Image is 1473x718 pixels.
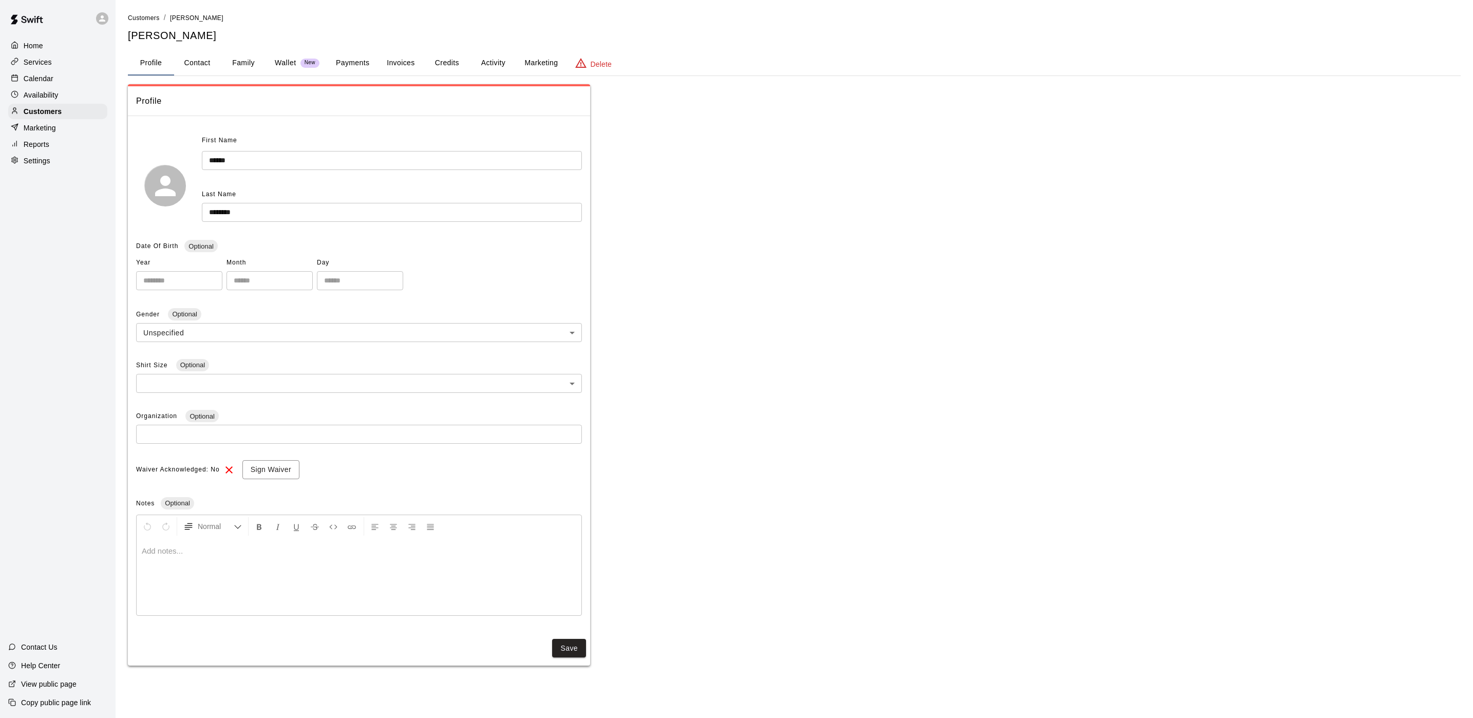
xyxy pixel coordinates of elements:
p: Contact Us [21,642,58,652]
p: Calendar [24,73,53,84]
p: View public page [21,679,77,689]
p: Availability [24,90,59,100]
p: Reports [24,139,49,149]
button: Redo [157,517,175,536]
button: Payments [328,51,377,75]
button: Marketing [516,51,566,75]
a: Services [8,54,107,70]
span: Organization [136,412,179,420]
button: Left Align [366,517,384,536]
button: Activity [470,51,516,75]
a: Customers [8,104,107,119]
a: Calendar [8,71,107,86]
button: Right Align [403,517,421,536]
button: Undo [139,517,156,536]
p: Settings [24,156,50,166]
a: Settings [8,153,107,168]
div: Unspecified [136,323,582,342]
button: Save [552,639,586,658]
a: Customers [128,13,160,22]
p: Wallet [275,58,296,68]
span: Optional [161,499,194,507]
button: Insert Code [325,517,342,536]
span: Optional [185,412,218,420]
span: Waiver Acknowledged: No [136,462,220,478]
button: Invoices [377,51,424,75]
p: Services [24,57,52,67]
span: Gender [136,311,162,318]
h5: [PERSON_NAME] [128,29,1461,43]
span: Shirt Size [136,362,170,369]
span: Year [136,255,222,271]
p: Copy public page link [21,697,91,708]
button: Profile [128,51,174,75]
span: Day [317,255,403,271]
span: First Name [202,133,237,149]
li: / [164,12,166,23]
button: Center Align [385,517,402,536]
p: Delete [591,59,612,69]
button: Format Italics [269,517,287,536]
p: Customers [24,106,62,117]
span: Normal [198,521,234,532]
button: Justify Align [422,517,439,536]
button: Format Underline [288,517,305,536]
p: Home [24,41,43,51]
span: Profile [136,95,582,108]
span: Last Name [202,191,236,198]
span: Optional [168,310,201,318]
button: Contact [174,51,220,75]
button: Insert Link [343,517,361,536]
button: Formatting Options [179,517,246,536]
button: Sign Waiver [242,460,299,479]
a: Marketing [8,120,107,136]
span: Optional [184,242,217,250]
div: basic tabs example [128,51,1461,75]
span: Optional [176,361,209,369]
span: [PERSON_NAME] [170,14,223,22]
button: Family [220,51,267,75]
button: Credits [424,51,470,75]
span: Notes [136,500,155,507]
a: Availability [8,87,107,103]
p: Help Center [21,660,60,671]
button: Format Bold [251,517,268,536]
button: Format Strikethrough [306,517,324,536]
p: Marketing [24,123,56,133]
nav: breadcrumb [128,12,1461,24]
a: Reports [8,137,107,152]
a: Home [8,38,107,53]
span: New [300,60,319,66]
span: Customers [128,14,160,22]
span: Month [226,255,313,271]
span: Date Of Birth [136,242,178,250]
